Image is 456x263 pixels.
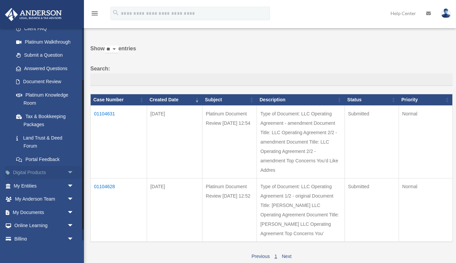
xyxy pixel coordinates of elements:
[91,178,147,242] td: 01104628
[67,219,81,233] span: arrow_drop_down
[9,110,81,131] a: Tax & Bookkeeping Packages
[399,106,452,178] td: Normal
[9,88,81,110] a: Platinum Knowledge Room
[257,94,345,106] th: Description: activate to sort column ascending
[67,179,81,193] span: arrow_drop_down
[399,94,452,106] th: Priority: activate to sort column ascending
[67,206,81,219] span: arrow_drop_down
[202,106,257,178] td: Platinum Document Review [DATE] 12:54
[112,9,120,16] i: search
[9,49,81,62] a: Submit a Question
[67,193,81,206] span: arrow_drop_down
[399,178,452,242] td: Normal
[5,179,84,193] a: My Entitiesarrow_drop_down
[9,75,81,89] a: Document Review
[91,106,147,178] td: 01104631
[147,106,202,178] td: [DATE]
[9,22,81,36] a: Client FAQ
[5,232,84,246] a: Billingarrow_drop_down
[3,8,64,21] img: Anderson Advisors Platinum Portal
[5,166,84,179] a: Digital Productsarrow_drop_down
[202,94,257,106] th: Subject: activate to sort column ascending
[67,166,81,180] span: arrow_drop_down
[9,35,81,49] a: Platinum Walkthrough
[67,232,81,246] span: arrow_drop_down
[91,12,99,17] a: menu
[282,254,291,259] a: Next
[147,94,202,106] th: Created Date: activate to sort column ascending
[345,106,399,178] td: Submitted
[90,64,453,86] label: Search:
[9,62,77,75] a: Answered Questions
[257,106,345,178] td: Type of Document: LLC Operating Agreement - amendment Document Title: LLC Operating Agreement 2/2...
[5,219,84,232] a: Online Learningarrow_drop_down
[274,254,277,259] a: 1
[91,9,99,17] i: menu
[257,178,345,242] td: Type of Document: LLC Operating Agreement 1/2 - original Document Title: [PERSON_NAME] LLC Operat...
[252,254,270,259] a: Previous
[202,178,257,242] td: Platinum Document Review [DATE] 12:52
[5,206,84,219] a: My Documentsarrow_drop_down
[147,178,202,242] td: [DATE]
[9,153,81,166] a: Portal Feedback
[9,131,81,153] a: Land Trust & Deed Forum
[90,73,453,86] input: Search:
[345,94,399,106] th: Status: activate to sort column ascending
[91,94,147,106] th: Case Number: activate to sort column ascending
[441,8,451,18] img: User Pic
[105,46,119,53] select: Showentries
[5,193,84,206] a: My Anderson Teamarrow_drop_down
[345,178,399,242] td: Submitted
[90,44,453,60] label: Show entries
